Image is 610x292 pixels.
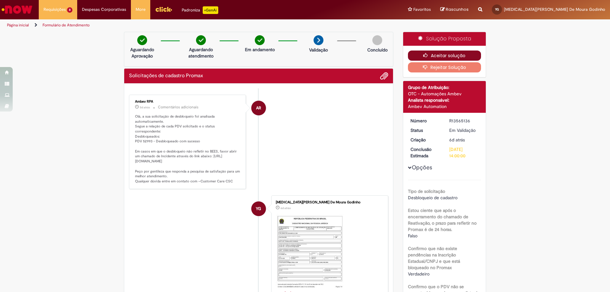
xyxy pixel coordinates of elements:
[449,127,479,133] div: Em Validação
[449,137,465,143] span: 6d atrás
[504,7,605,12] span: [MEDICAL_DATA][PERSON_NAME] De Moura Godinho
[44,6,66,13] span: Requisições
[372,35,382,45] img: img-circle-grey.png
[449,137,479,143] div: 25/09/2025 08:34:30
[186,46,216,59] p: Aguardando atendimento
[408,271,430,277] span: Verdadeiro
[408,91,481,97] div: OTC - Automações Ambev
[196,35,206,45] img: check-circle-green.png
[408,233,417,239] span: Falso
[314,35,323,45] img: arrow-next.png
[380,72,388,80] button: Adicionar anexos
[256,201,261,216] span: YG
[129,73,203,79] h2: Solicitações de cadastro Promax Histórico de tíquete
[276,200,382,204] div: [MEDICAL_DATA][PERSON_NAME] De Moura Godinho
[281,206,291,210] time: 25/09/2025 08:34:26
[43,23,90,28] a: Formulário de Atendimento
[255,35,265,45] img: check-circle-green.png
[413,6,431,13] span: Favoritos
[203,6,218,14] p: +GenAi
[408,51,481,61] button: Aceitar solução
[256,100,261,116] span: AR
[495,7,499,11] span: YG
[406,137,445,143] dt: Criação
[408,84,481,91] div: Grupo de Atribuição:
[137,35,147,45] img: check-circle-green.png
[406,118,445,124] dt: Número
[140,105,150,109] span: 5d atrás
[309,47,328,53] p: Validação
[251,101,266,115] div: Ambev RPA
[406,146,445,159] dt: Conclusão Estimada
[136,6,146,13] span: More
[5,19,402,31] ul: Trilhas de página
[1,3,33,16] img: ServiceNow
[155,4,172,14] img: click_logo_yellow_360x200.png
[408,188,445,194] b: Tipo de solicitação
[251,201,266,216] div: Yasmin Karolina Silva De Moura Godinho
[82,6,126,13] span: Despesas Corporativas
[449,118,479,124] div: R13565136
[408,195,457,200] span: Desbloqueio de cadastro
[449,137,465,143] time: 25/09/2025 08:34:30
[281,206,291,210] span: 6d atrás
[449,146,479,159] div: [DATE] 14:00:00
[67,7,72,13] span: 8
[158,105,199,110] small: Comentários adicionais
[135,114,241,184] p: Olá, a sua solicitação de desbloqueio foi analisada automaticamente. Segue a relação de cada PDV ...
[408,62,481,72] button: Rejeitar Solução
[408,103,481,110] div: Ambev Automation
[408,207,477,232] b: Estou ciente que após o encerramento do chamado de Reativação, o prazo para refletir no Promax é ...
[127,46,158,59] p: Aguardando Aprovação
[367,47,388,53] p: Concluído
[135,100,241,104] div: Ambev RPA
[440,7,469,13] a: Rascunhos
[408,246,460,270] b: Confirmo que não existe pendências na Inscrição Estadual/CNPJ e que está bloqueado no Promax
[446,6,469,12] span: Rascunhos
[245,46,275,53] p: Em andamento
[182,6,218,14] div: Padroniza
[406,127,445,133] dt: Status
[408,97,481,103] div: Analista responsável:
[7,23,29,28] a: Página inicial
[140,105,150,109] time: 25/09/2025 13:04:05
[403,32,486,46] div: Solução Proposta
